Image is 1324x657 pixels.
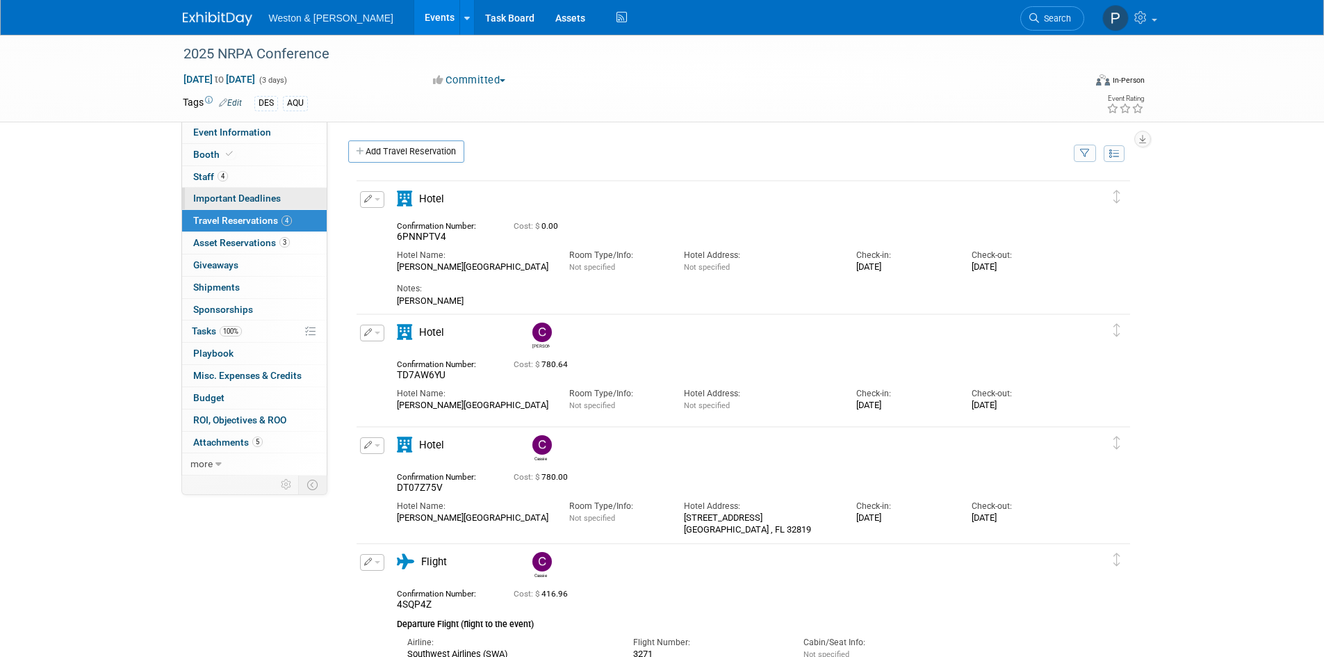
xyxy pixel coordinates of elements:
[182,277,327,298] a: Shipments
[252,437,263,447] span: 5
[190,458,213,469] span: more
[421,555,447,568] span: Flight
[193,237,290,248] span: Asset Reservations
[397,610,1066,631] div: Departure Flight (flight to the event)
[182,365,327,387] a: Misc. Expenses & Credits
[219,98,242,108] a: Edit
[193,215,292,226] span: Travel Reservations
[192,325,242,336] span: Tasks
[972,250,1065,261] div: Check-out:
[193,149,236,160] span: Booth
[419,326,444,339] span: Hotel
[397,512,548,524] div: [PERSON_NAME][GEOGRAPHIC_DATA]
[275,476,299,494] td: Personalize Event Tab Strip
[397,261,548,273] div: [PERSON_NAME][GEOGRAPHIC_DATA]
[972,512,1065,524] div: [DATE]
[179,42,1063,67] div: 2025 NRPA Conference
[514,472,541,482] span: Cost: $
[569,501,663,512] div: Room Type/Info:
[193,171,228,182] span: Staff
[1102,5,1129,31] img: Patrick Yeo
[514,359,573,369] span: 780.64
[803,637,952,649] div: Cabin/Seat Info:
[856,250,950,261] div: Check-in:
[684,512,835,535] div: [STREET_ADDRESS] [GEOGRAPHIC_DATA] , FL 32819
[281,216,292,226] span: 4
[569,401,615,410] span: Not specified
[348,140,464,163] a: Add Travel Reservation
[569,250,663,261] div: Room Type/Info:
[514,589,573,599] span: 416.96
[182,343,327,364] a: Playbook
[856,400,950,411] div: [DATE]
[397,250,548,261] div: Hotel Name:
[419,193,444,205] span: Hotel
[183,95,242,111] td: Tags
[182,387,327,409] a: Budget
[218,171,228,181] span: 4
[1113,553,1120,566] i: Click and drag to move item
[182,210,327,232] a: Travel Reservations4
[397,231,446,242] span: 6PNNPTV4
[1112,75,1145,86] div: In-Person
[1113,190,1120,203] i: Click and drag to move item
[182,166,327,188] a: Staff4
[1002,72,1145,93] div: Event Format
[514,472,573,482] span: 780.00
[514,589,541,599] span: Cost: $
[254,96,278,111] div: DES
[684,263,730,272] span: Not specified
[514,359,541,369] span: Cost: $
[182,232,327,254] a: Asset Reservations3
[397,283,1066,295] div: Notes:
[532,342,550,350] div: Cheri Ruane
[684,401,730,410] span: Not specified
[182,254,327,276] a: Giveaways
[193,304,253,315] span: Sponsorships
[193,348,234,359] span: Playbook
[397,191,412,206] i: Hotel
[269,13,393,24] span: Weston & [PERSON_NAME]
[1039,13,1071,24] span: Search
[419,439,444,451] span: Hotel
[569,263,615,272] span: Not specified
[220,326,242,336] span: 100%
[193,437,263,448] span: Attachments
[193,370,302,381] span: Misc. Expenses & Credits
[226,150,233,158] i: Booth reservation complete
[407,637,613,649] div: Airline:
[856,388,950,400] div: Check-in:
[397,599,432,610] span: 4SQP4Z
[684,388,835,400] div: Hotel Address:
[972,400,1065,411] div: [DATE]
[397,388,548,400] div: Hotel Name:
[397,369,446,380] span: TD7AW6YU
[532,323,552,342] img: Cheri Ruane
[182,122,327,143] a: Event Information
[397,437,412,453] i: Hotel
[1080,149,1090,159] i: Filter by Traveler
[684,250,835,261] div: Hotel Address:
[279,237,290,248] span: 3
[532,455,550,462] div: Cassie Bethoney
[1096,74,1110,86] img: Format-Inperson.png
[182,409,327,431] a: ROI, Objectives & ROO
[283,96,308,111] div: AQU
[397,217,493,231] div: Confirmation Number:
[532,571,550,579] div: Cassie Bethoney
[193,259,238,270] span: Giveaways
[514,221,541,231] span: Cost: $
[193,127,271,138] span: Event Information
[532,552,552,571] img: Cassie Bethoney
[182,188,327,209] a: Important Deadlines
[529,552,553,579] div: Cassie Bethoney
[856,501,950,512] div: Check-in:
[972,388,1065,400] div: Check-out:
[193,282,240,293] span: Shipments
[213,74,226,85] span: to
[397,295,1066,307] div: [PERSON_NAME]
[569,514,615,523] span: Not specified
[397,468,493,482] div: Confirmation Number:
[182,321,327,342] a: Tasks100%
[397,482,443,493] span: DT07Z75V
